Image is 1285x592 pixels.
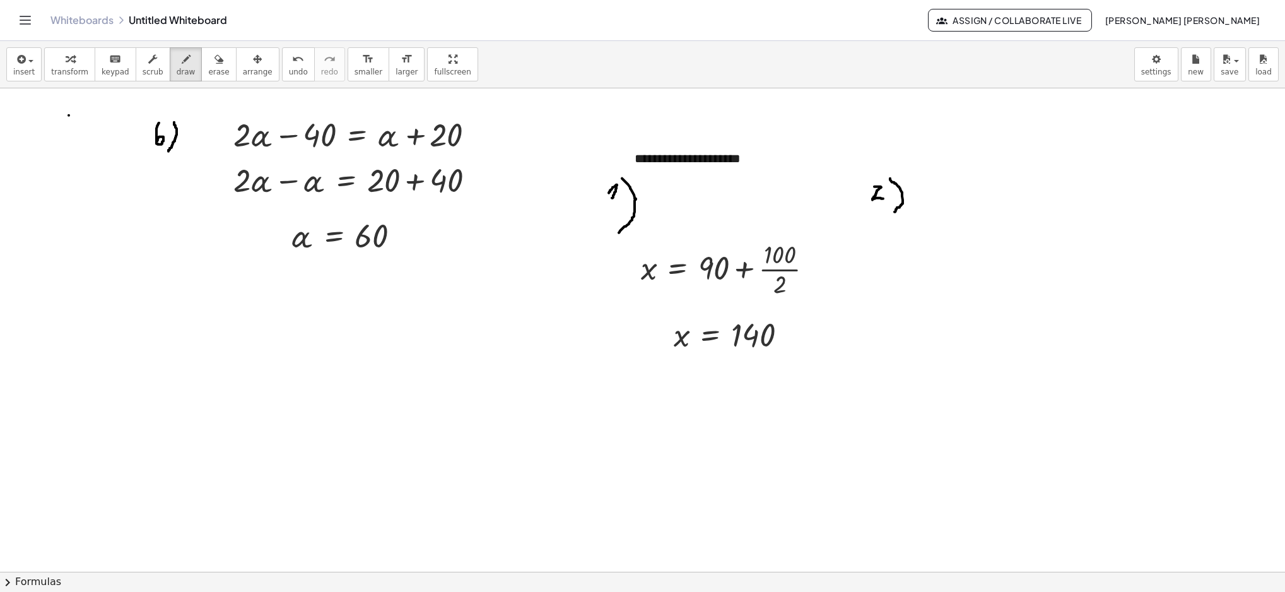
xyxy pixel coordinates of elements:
i: format_size [362,52,374,67]
button: arrange [236,47,279,81]
span: draw [177,68,196,76]
i: undo [292,52,304,67]
button: transform [44,47,95,81]
button: keyboardkeypad [95,47,136,81]
span: transform [51,68,88,76]
button: undoundo [282,47,315,81]
span: smaller [355,68,382,76]
span: save [1221,68,1238,76]
i: format_size [401,52,413,67]
button: format_sizelarger [389,47,425,81]
button: save [1214,47,1246,81]
button: redoredo [314,47,345,81]
button: Assign / Collaborate Live [928,9,1093,32]
span: Assign / Collaborate Live [939,15,1082,26]
span: new [1188,68,1204,76]
button: [PERSON_NAME] [PERSON_NAME] [1094,9,1270,32]
span: arrange [243,68,273,76]
button: new [1181,47,1211,81]
button: draw [170,47,202,81]
span: larger [396,68,418,76]
a: Whiteboards [50,14,114,27]
span: fullscreen [434,68,471,76]
i: keyboard [109,52,121,67]
span: undo [289,68,308,76]
button: settings [1134,47,1178,81]
button: fullscreen [427,47,478,81]
button: format_sizesmaller [348,47,389,81]
span: scrub [143,68,163,76]
button: scrub [136,47,170,81]
button: erase [201,47,236,81]
span: erase [208,68,229,76]
span: [PERSON_NAME] [PERSON_NAME] [1105,15,1260,26]
button: insert [6,47,42,81]
span: settings [1141,68,1171,76]
span: load [1255,68,1272,76]
button: Toggle navigation [15,10,35,30]
span: keypad [102,68,129,76]
span: insert [13,68,35,76]
button: load [1248,47,1279,81]
span: redo [321,68,338,76]
i: redo [324,52,336,67]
